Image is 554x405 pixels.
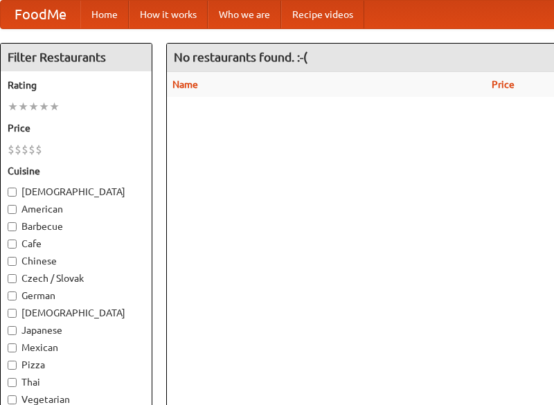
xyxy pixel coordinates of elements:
li: ★ [49,99,60,114]
input: [DEMOGRAPHIC_DATA] [8,188,17,197]
label: Mexican [8,341,145,354]
li: $ [8,142,15,157]
label: [DEMOGRAPHIC_DATA] [8,306,145,320]
a: How it works [129,1,208,28]
input: Czech / Slovak [8,274,17,283]
h5: Cuisine [8,164,145,178]
label: American [8,202,145,216]
input: Japanese [8,326,17,335]
label: Chinese [8,254,145,268]
a: FoodMe [1,1,80,28]
a: Who we are [208,1,281,28]
input: German [8,291,17,300]
input: Cafe [8,240,17,249]
input: Thai [8,378,17,387]
input: American [8,205,17,214]
a: Recipe videos [281,1,364,28]
li: ★ [28,99,39,114]
input: Mexican [8,343,17,352]
li: ★ [8,99,18,114]
a: Home [80,1,129,28]
li: $ [21,142,28,157]
label: Barbecue [8,219,145,233]
label: Japanese [8,323,145,337]
input: Pizza [8,361,17,370]
a: Name [172,79,198,90]
label: Czech / Slovak [8,271,145,285]
h5: Price [8,121,145,135]
a: Price [492,79,515,90]
li: ★ [39,99,49,114]
h5: Rating [8,78,145,92]
label: Thai [8,375,145,389]
li: $ [15,142,21,157]
label: [DEMOGRAPHIC_DATA] [8,185,145,199]
h4: Filter Restaurants [1,44,152,71]
input: Barbecue [8,222,17,231]
label: Cafe [8,237,145,251]
li: ★ [18,99,28,114]
label: Pizza [8,358,145,372]
input: Chinese [8,257,17,266]
li: $ [28,142,35,157]
input: [DEMOGRAPHIC_DATA] [8,309,17,318]
li: $ [35,142,42,157]
label: German [8,289,145,303]
input: Vegetarian [8,395,17,404]
ng-pluralize: No restaurants found. :-( [174,51,307,64]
